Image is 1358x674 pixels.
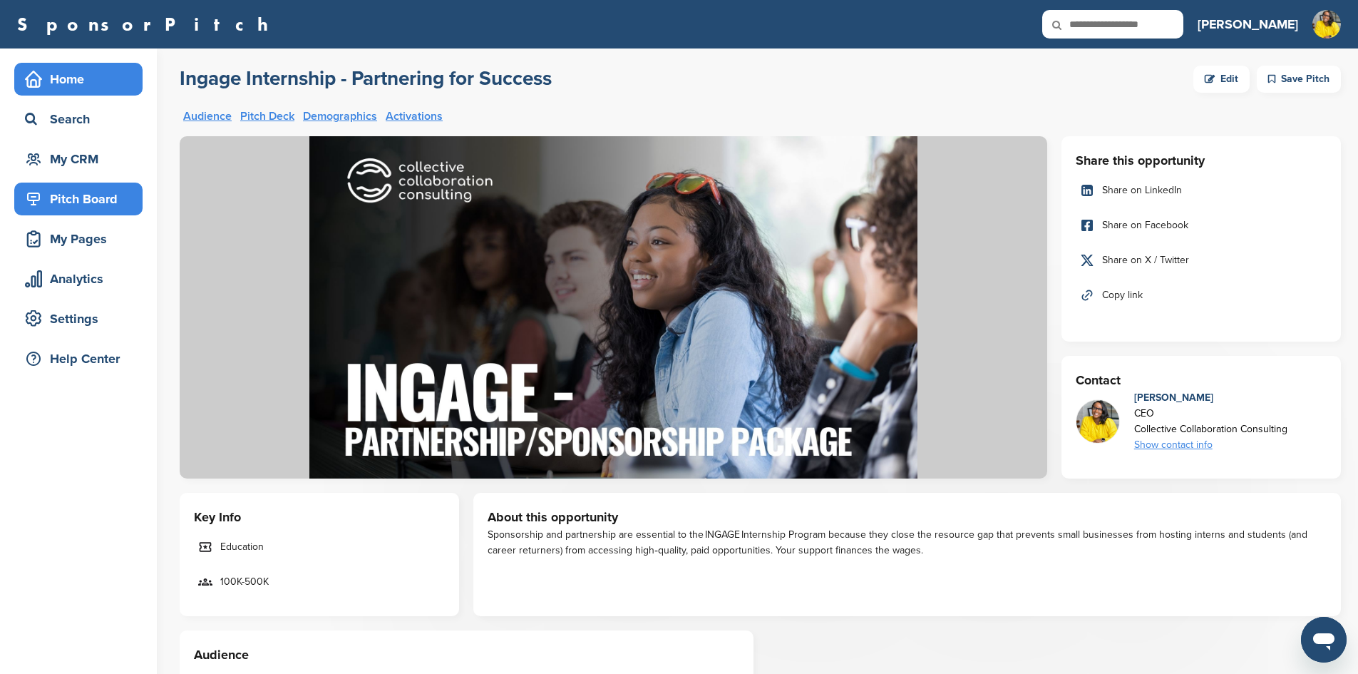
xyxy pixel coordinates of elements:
a: Edit [1193,66,1250,93]
a: Share on Facebook [1076,210,1327,240]
h2: Ingage Internship - Partnering for Success [180,66,552,91]
div: Home [21,66,143,92]
div: My Pages [21,226,143,252]
h3: [PERSON_NAME] [1198,14,1298,34]
a: SponsorPitch [17,15,277,34]
h3: About this opportunity [488,507,1327,527]
span: 100K-500K [220,574,269,590]
a: Share on LinkedIn [1076,175,1327,205]
a: Search [14,103,143,136]
a: My CRM [14,143,143,175]
h3: Share this opportunity [1076,150,1327,170]
div: CEO [1134,406,1287,422]
div: Analytics [21,266,143,292]
a: Settings [14,302,143,335]
span: Share on X / Twitter [1102,252,1189,268]
div: Pitch Board [21,186,143,212]
a: Share on X / Twitter [1076,245,1327,275]
h3: Key Info [194,507,445,527]
img: Untitled design (1) [1312,10,1341,39]
a: Help Center [14,342,143,375]
h3: Audience [194,645,739,665]
span: Education [220,539,264,555]
div: Show contact info [1134,437,1287,453]
a: Analytics [14,262,143,295]
a: Home [14,63,143,96]
div: My CRM [21,146,143,172]
a: [PERSON_NAME] [1198,9,1298,40]
div: Help Center [21,346,143,372]
div: Settings [21,306,143,332]
div: Search [21,106,143,132]
a: Demographics [303,111,377,122]
img: Untitled design (1) [1076,400,1119,443]
a: Activations [386,111,443,122]
div: Sponsorship and partnership are essential to the INGAGE Internship Program because they close the... [488,527,1327,558]
a: Pitch Board [14,183,143,215]
div: [PERSON_NAME] [1134,390,1287,406]
a: My Pages [14,223,143,255]
a: Ingage Internship - Partnering for Success [180,66,552,93]
div: Collective Collaboration Consulting [1134,422,1287,437]
iframe: Button to launch messaging window [1301,617,1347,663]
a: Audience [183,111,232,122]
a: Pitch Deck [240,111,294,122]
a: Copy link [1076,280,1327,310]
span: Share on LinkedIn [1102,183,1182,198]
div: Save Pitch [1257,66,1341,93]
img: Sponsorpitch & [180,136,1047,479]
h3: Contact [1076,370,1327,390]
span: Share on Facebook [1102,218,1188,233]
span: Copy link [1102,287,1143,303]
